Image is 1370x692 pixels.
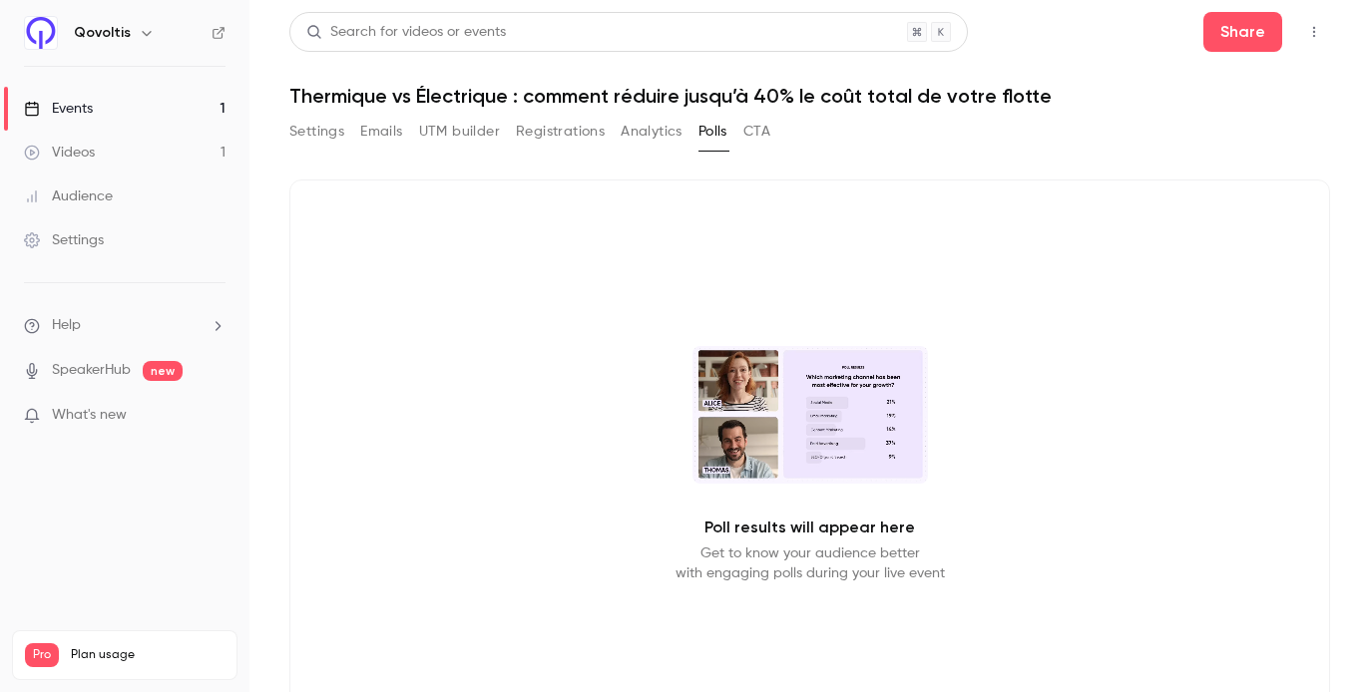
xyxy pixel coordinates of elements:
a: SpeakerHub [52,360,131,381]
span: What's new [52,405,127,426]
p: Poll results will appear here [704,516,915,539]
button: Analytics [621,116,683,148]
div: Settings [24,230,104,250]
button: Polls [698,116,727,148]
h1: Thermique vs Électrique : comment réduire jusqu’à 40% le coût total de votre flotte [289,84,1330,108]
span: Pro [25,643,59,667]
span: Plan usage [71,647,225,663]
span: Help [52,315,81,336]
iframe: Noticeable Trigger [202,407,226,425]
p: Get to know your audience better with engaging polls during your live event [676,543,945,583]
button: Registrations [516,116,605,148]
div: Videos [24,143,95,163]
button: CTA [743,116,770,148]
button: Emails [360,116,402,148]
div: Search for videos or events [306,22,506,43]
h6: Qovoltis [74,23,131,43]
div: Events [24,99,93,119]
button: UTM builder [419,116,500,148]
span: new [143,361,183,381]
div: Audience [24,186,113,206]
button: Share [1203,12,1282,52]
button: Settings [289,116,344,148]
li: help-dropdown-opener [24,315,226,336]
img: Qovoltis [25,17,57,49]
